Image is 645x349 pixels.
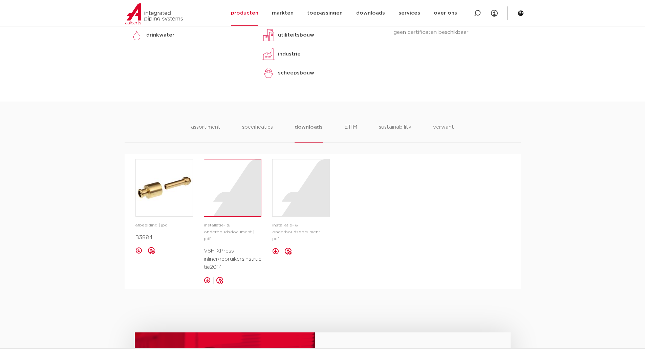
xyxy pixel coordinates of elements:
[135,159,193,217] a: image for B3884
[379,123,411,143] li: sustainability
[262,28,275,42] img: utiliteitsbouw
[146,31,174,39] p: drinkwater
[136,159,193,216] img: image for B3884
[344,123,357,143] li: ETIM
[130,28,144,42] img: drinkwater
[135,234,193,242] p: B3884
[191,123,220,143] li: assortiment
[278,69,314,77] p: scheepsbouw
[262,47,275,61] img: industrie
[204,247,261,271] p: VSH XPress inlinergebruikersinstructie2014
[262,66,275,80] img: scheepsbouw
[295,123,323,143] li: downloads
[278,31,314,39] p: utiliteitsbouw
[393,28,515,37] p: geen certificaten beschikbaar
[135,222,193,229] p: afbeelding | jpg
[272,222,330,242] p: installatie- & onderhoudsdocument | pdf
[433,123,454,143] li: verwant
[204,222,261,242] p: installatie- & onderhoudsdocument | pdf
[242,123,273,143] li: specificaties
[278,50,301,58] p: industrie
